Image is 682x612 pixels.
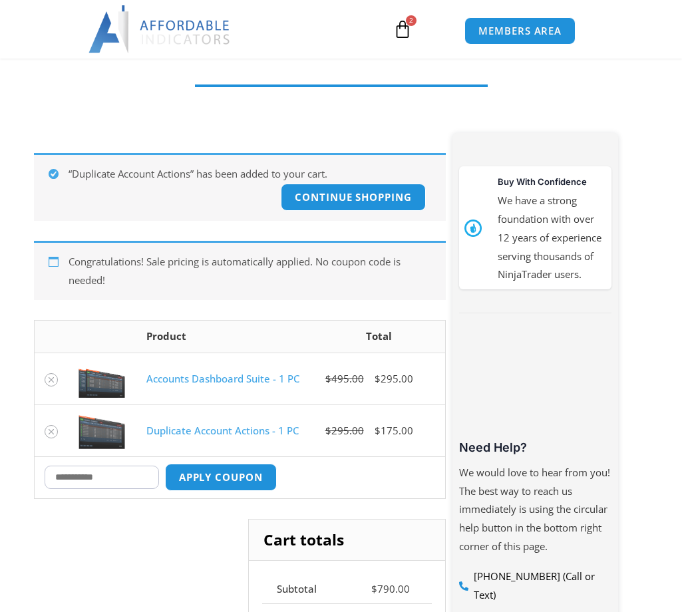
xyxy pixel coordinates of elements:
span: [PHONE_NUMBER] (Call or Text) [470,567,611,605]
span: We would love to hear from you! The best way to reach us immediately is using the circular help b... [459,466,610,553]
a: Remove Accounts Dashboard Suite - 1 PC from cart [45,373,58,386]
a: MEMBERS AREA [464,17,576,45]
span: $ [371,582,377,595]
bdi: 790.00 [371,582,410,595]
bdi: 295.00 [375,372,413,385]
th: Product [136,321,313,353]
a: Continue shopping [281,184,425,211]
h3: Need Help? [459,440,611,455]
div: “Duplicate Account Actions” has been added to your cart. [34,153,446,221]
h2: Cart totals [249,520,445,561]
th: Total [313,321,445,353]
img: mark thumbs good 43913 | Affordable Indicators – NinjaTrader [464,220,482,237]
img: Screenshot 2024-08-26 155710eeeee | Affordable Indicators – NinjaTrader [79,361,125,398]
bdi: 175.00 [375,424,413,437]
span: $ [325,424,331,437]
th: Subtotal [262,574,339,603]
iframe: Customer reviews powered by Trustpilot [459,337,611,436]
bdi: 295.00 [325,424,364,437]
span: $ [375,372,381,385]
bdi: 495.00 [325,372,364,385]
a: Accounts Dashboard Suite - 1 PC [146,372,299,385]
span: $ [325,372,331,385]
a: Remove Duplicate Account Actions - 1 PC from cart [45,425,58,438]
img: Screenshot 2024-08-26 15414455555 | Affordable Indicators – NinjaTrader [79,412,125,450]
span: $ [375,424,381,437]
h3: Buy With Confidence [498,172,606,192]
div: Congratulations! Sale pricing is automatically applied. No coupon code is needed! [34,241,446,300]
a: Duplicate Account Actions - 1 PC [146,424,299,437]
img: LogoAI | Affordable Indicators – NinjaTrader [88,5,232,53]
p: We have a strong foundation with over 12 years of experience serving thousands of NinjaTrader users. [498,192,606,284]
span: 2 [406,15,417,26]
a: 2 [373,10,432,49]
span: MEMBERS AREA [478,26,562,36]
button: Apply coupon [165,464,277,491]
